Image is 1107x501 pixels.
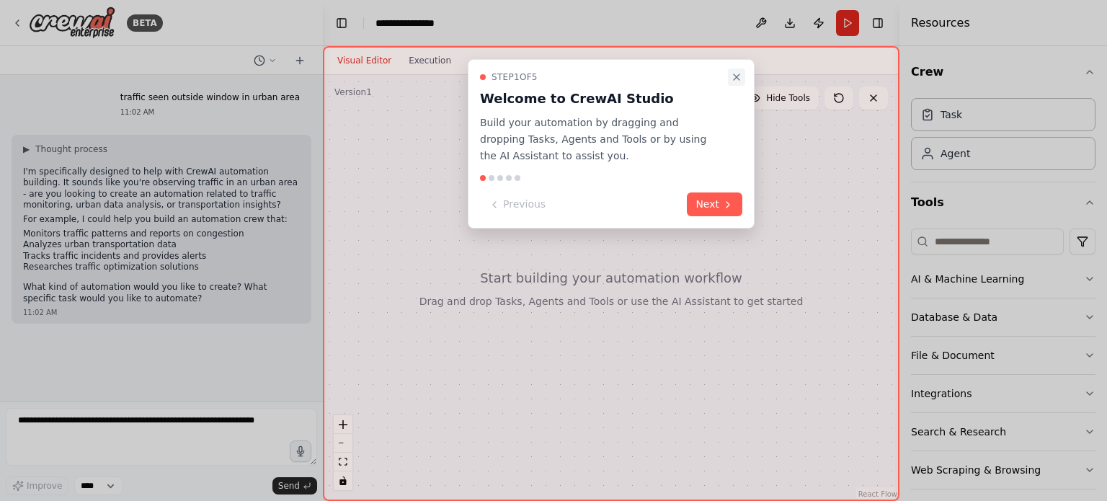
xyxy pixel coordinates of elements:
h3: Welcome to CrewAI Studio [480,89,725,109]
button: Previous [480,192,554,216]
span: Step 1 of 5 [492,71,538,83]
button: Close walkthrough [728,68,745,86]
p: Build your automation by dragging and dropping Tasks, Agents and Tools or by using the AI Assista... [480,115,725,164]
button: Hide left sidebar [332,13,352,33]
button: Next [687,192,742,216]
